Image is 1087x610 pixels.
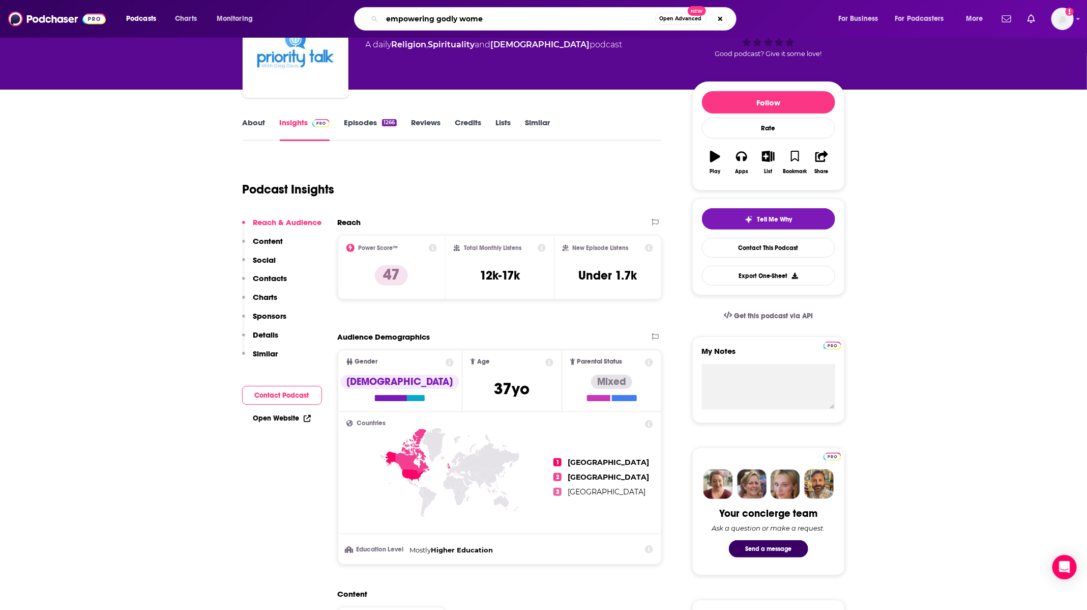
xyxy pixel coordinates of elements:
[253,292,278,302] p: Charts
[253,349,278,358] p: Similar
[242,349,278,368] button: Similar
[734,312,813,320] span: Get this podcast via API
[782,144,808,181] button: Bookmark
[688,6,706,16] span: New
[1066,8,1074,16] svg: Add a profile image
[346,546,406,553] h3: Education Level
[242,255,276,274] button: Social
[253,330,279,340] p: Details
[808,144,835,181] button: Share
[242,236,283,255] button: Content
[719,507,817,520] div: Your concierge team
[382,119,396,126] div: 1266
[703,469,733,499] img: Sydney Profile
[702,346,835,364] label: My Notes
[341,375,459,389] div: [DEMOGRAPHIC_DATA]
[824,451,841,461] a: Pro website
[553,488,562,496] span: 3
[338,589,654,599] h2: Content
[242,273,287,292] button: Contacts
[1051,8,1074,30] button: Show profile menu
[804,469,834,499] img: Jon Profile
[431,546,493,554] span: Higher Education
[815,169,829,175] div: Share
[243,118,266,141] a: About
[568,473,649,482] span: [GEOGRAPHIC_DATA]
[757,215,792,224] span: Tell Me Why
[838,12,878,26] span: For Business
[710,169,720,175] div: Play
[745,215,753,224] img: tell me why sparkle
[410,546,431,554] span: Mostly
[712,524,825,532] div: Ask a question or make a request.
[755,144,781,181] button: List
[660,16,702,21] span: Open Advanced
[525,118,550,141] a: Similar
[553,458,562,466] span: 1
[737,469,767,499] img: Barbara Profile
[824,453,841,461] img: Podchaser Pro
[702,266,835,286] button: Export One-Sheet
[382,11,655,27] input: Search podcasts, credits, & more...
[411,118,440,141] a: Reviews
[771,469,800,499] img: Jules Profile
[889,11,959,27] button: open menu
[480,268,520,283] h3: 12k-17k
[573,244,629,252] h2: New Episode Listens
[359,244,398,252] h2: Power Score™
[242,311,287,330] button: Sponsors
[253,236,283,246] p: Content
[553,473,562,481] span: 2
[495,118,511,141] a: Lists
[765,169,773,175] div: List
[824,342,841,350] img: Podchaser Pro
[475,40,491,49] span: and
[392,40,427,49] a: Religion
[253,414,311,423] a: Open Website
[577,358,623,365] span: Parental Status
[8,9,106,29] a: Podchaser - Follow, Share and Rate Podcasts
[783,169,807,175] div: Bookmark
[655,13,707,25] button: Open AdvancedNew
[344,118,396,141] a: Episodes1266
[253,273,287,283] p: Contacts
[729,540,808,558] button: Send a message
[494,379,530,399] span: 37 yo
[242,292,278,311] button: Charts
[477,358,490,365] span: Age
[355,358,378,365] span: Gender
[168,11,203,27] a: Charts
[217,12,253,26] span: Monitoring
[998,10,1015,27] a: Show notifications dropdown
[568,487,645,496] span: [GEOGRAPHIC_DATA]
[966,12,983,26] span: More
[427,40,428,49] span: ,
[243,182,335,197] h1: Podcast Insights
[242,386,322,405] button: Contact Podcast
[280,118,330,141] a: InsightsPodchaser Pro
[242,217,322,236] button: Reach & Audience
[491,40,590,49] a: [DEMOGRAPHIC_DATA]
[831,11,891,27] button: open menu
[364,7,746,31] div: Search podcasts, credits, & more...
[366,39,623,51] div: A daily podcast
[175,12,197,26] span: Charts
[210,11,266,27] button: open menu
[959,11,996,27] button: open menu
[119,11,169,27] button: open menu
[338,217,361,227] h2: Reach
[1051,8,1074,30] img: User Profile
[591,375,632,389] div: Mixed
[1051,8,1074,30] span: Logged in as ZoeJethani
[375,265,408,286] p: 47
[253,311,287,321] p: Sponsors
[1023,10,1039,27] a: Show notifications dropdown
[702,208,835,230] button: tell me why sparkleTell Me Why
[715,50,822,58] span: Good podcast? Give it some love!
[126,12,156,26] span: Podcasts
[455,118,481,141] a: Credits
[702,238,835,258] a: Contact This Podcast
[464,244,521,252] h2: Total Monthly Listens
[312,119,330,127] img: Podchaser Pro
[824,340,841,350] a: Pro website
